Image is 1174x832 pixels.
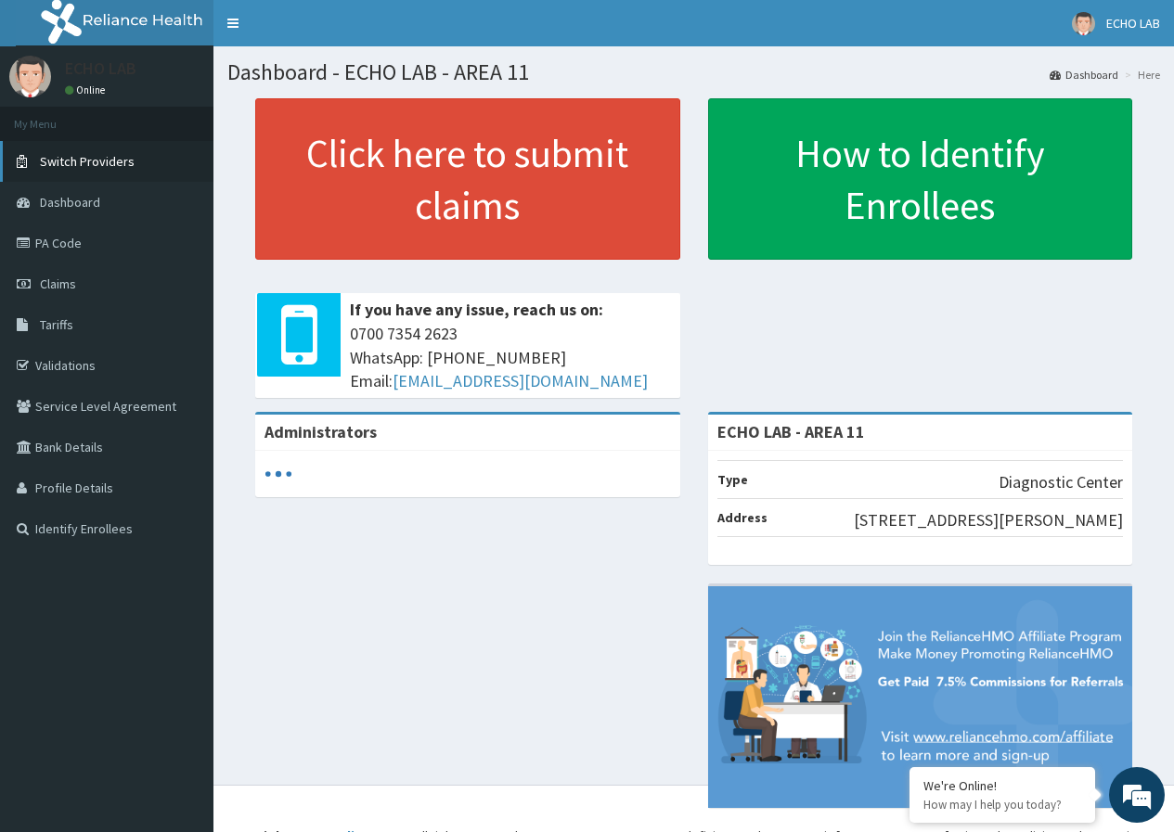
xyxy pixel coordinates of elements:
[40,275,76,292] span: Claims
[9,56,51,97] img: User Image
[40,194,100,211] span: Dashboard
[717,471,748,488] b: Type
[717,509,768,526] b: Address
[999,470,1123,494] p: Diagnostic Center
[708,586,1133,808] img: provider-team-banner.png
[65,83,110,96] a: Online
[1072,12,1095,35] img: User Image
[350,299,603,320] b: If you have any issue, reach us on:
[227,60,1160,84] h1: Dashboard - ECHO LAB - AREA 11
[1106,15,1160,32] span: ECHO LAB
[65,60,136,77] p: ECHO LAB
[264,460,292,488] svg: audio-loading
[1050,67,1118,83] a: Dashboard
[393,370,648,391] a: [EMAIL_ADDRESS][DOMAIN_NAME]
[40,153,135,170] span: Switch Providers
[264,421,377,442] b: Administrators
[854,508,1123,532] p: [STREET_ADDRESS][PERSON_NAME]
[923,797,1081,813] p: How may I help you today?
[708,98,1133,260] a: How to Identify Enrollees
[350,322,671,393] span: 0700 7354 2623 WhatsApp: [PHONE_NUMBER] Email:
[717,421,865,442] strong: ECHO LAB - AREA 11
[255,98,680,260] a: Click here to submit claims
[1120,67,1160,83] li: Here
[923,777,1081,794] div: We're Online!
[40,316,73,333] span: Tariffs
